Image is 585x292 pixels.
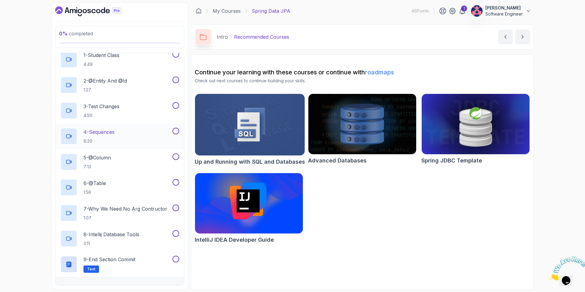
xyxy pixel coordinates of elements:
[83,180,106,187] p: 6 - @Table
[195,173,303,233] img: IntelliJ IDEA Developer Guide card
[60,51,179,68] button: 1-Student Class4:49
[2,2,40,27] img: Chat attention grabber
[83,256,135,263] p: 9 - End Section Commit
[515,30,530,44] button: next content
[83,215,167,221] p: 1:07
[87,267,95,272] span: Text
[471,5,483,17] img: user profile image
[60,179,179,196] button: 6-@Table1:56
[234,33,289,41] p: Recommended Courses
[60,205,179,222] button: 7-Why We Need No Arg Contructor1:07
[485,5,523,11] p: [PERSON_NAME]
[83,189,106,195] p: 1:56
[461,5,467,12] div: 1
[308,156,367,165] h2: Advanced Databases
[217,33,228,41] p: Intro
[195,173,303,244] a: IntelliJ IDEA Developer Guide cardIntelliJ IDEA Developer Guide
[547,254,585,283] iframe: chat widget
[55,6,136,16] a: Dashboard
[195,68,530,77] h2: Continue your learning with these courses or continue with
[83,205,167,212] p: 7 - Why We Need No Arg Contructor
[83,231,139,238] p: 8 - Intellij Database Tools
[252,7,290,15] p: Spring Data JPA
[59,30,68,37] span: 0 %
[195,94,305,155] img: Up and Running with SQL and Databases card
[83,103,119,110] p: 3 - Test Changes
[83,240,139,247] p: 3:11
[83,164,111,170] p: 7:13
[195,236,274,244] h2: IntelliJ IDEA Developer Guide
[195,158,305,166] h2: Up and Running with SQL and Databases
[83,112,119,119] p: 4:50
[60,77,179,94] button: 2-@Entity And @Id1:27
[83,52,119,59] p: 1 - Student Class
[83,154,111,161] p: 5 - @Column
[365,69,394,76] a: roadmaps
[83,87,127,93] p: 1:27
[308,94,416,154] img: Advanced Databases card
[60,128,179,145] button: 4-Sequences6:20
[60,230,179,247] button: 8-Intellij Database Tools3:11
[196,8,202,14] a: Dashboard
[411,8,429,14] p: 46 Points
[60,283,94,291] h3: 4 - Repositories
[60,153,179,170] button: 5-@Column7:13
[83,77,127,84] p: 2 - @Entity And @Id
[83,138,115,144] p: 6:20
[421,156,482,165] h2: Spring JDBC Template
[195,78,530,84] p: Check out next courses to continue building your skills.
[60,256,179,273] button: 9-End Section CommitText
[308,94,417,165] a: Advanced Databases cardAdvanced Databases
[59,30,93,37] span: completed
[421,94,530,165] a: Spring JDBC Template cardSpring JDBC Template
[471,5,531,17] button: user profile image[PERSON_NAME]Software Engineer
[213,7,241,15] a: My Courses
[83,128,115,136] p: 4 - Sequences
[83,61,119,67] p: 4:49
[60,102,179,119] button: 3-Test Changes4:50
[195,94,305,166] a: Up and Running with SQL and Databases cardUp and Running with SQL and Databases
[498,30,513,44] button: previous content
[485,11,523,17] p: Software Engineer
[422,94,530,154] img: Spring JDBC Template card
[459,7,466,15] a: 1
